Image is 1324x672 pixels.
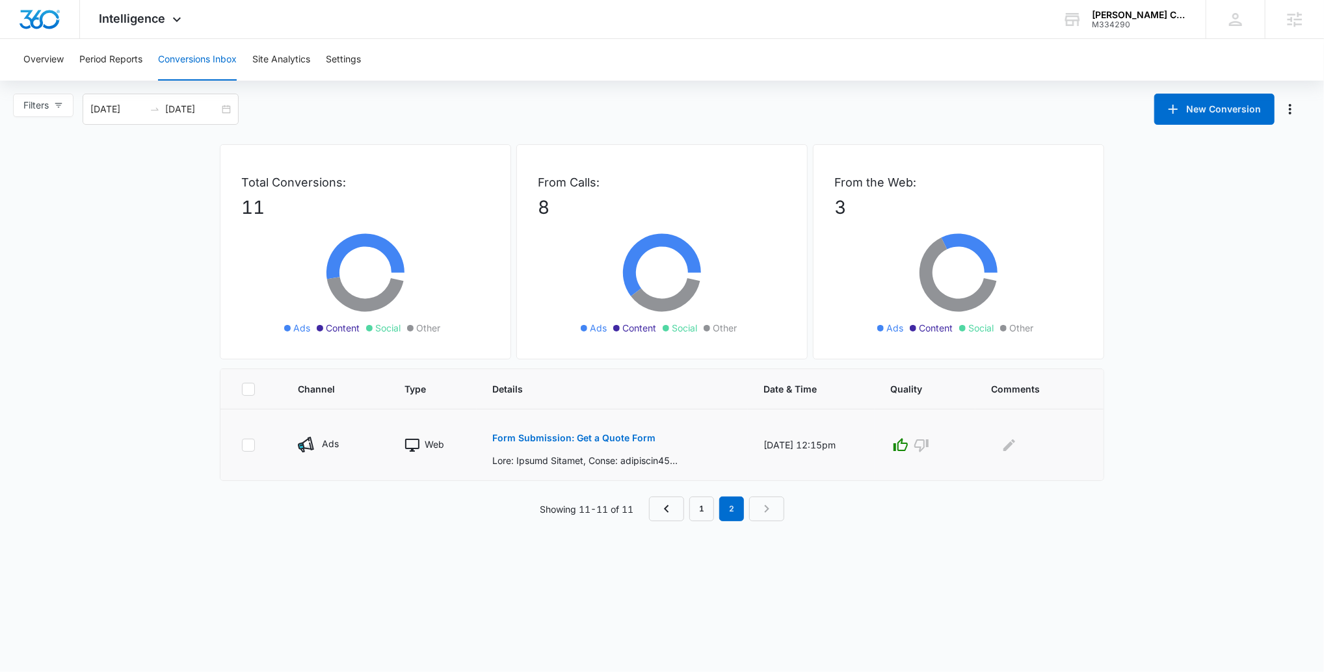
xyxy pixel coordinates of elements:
nav: Pagination [649,497,784,521]
span: Ads [590,321,607,335]
p: Web [425,437,444,451]
span: Comments [991,382,1064,396]
button: Filters [13,94,73,117]
p: Ads [322,437,339,450]
a: Page 1 [689,497,714,521]
td: [DATE] 12:15pm [748,409,875,481]
div: account name [1092,10,1187,20]
span: Other [1009,321,1033,335]
span: Type [404,382,442,396]
span: Quality [890,382,941,396]
a: Previous Page [649,497,684,521]
button: Edit Comments [999,435,1020,456]
button: Period Reports [79,39,142,81]
span: Content [919,321,953,335]
button: Settings [326,39,361,81]
span: Filters [23,98,49,112]
p: From the Web: [834,174,1083,191]
span: to [150,104,160,114]
button: Site Analytics [252,39,310,81]
span: Channel [298,382,355,396]
span: Social [672,321,697,335]
span: Other [713,321,737,335]
span: Details [492,382,713,396]
span: Ads [293,321,310,335]
em: 2 [719,497,744,521]
button: New Conversion [1154,94,1275,125]
p: Total Conversions: [241,174,490,191]
span: Content [326,321,360,335]
span: Social [375,321,401,335]
button: Manage Numbers [1280,99,1301,120]
p: 11 [241,194,490,221]
span: swap-right [150,104,160,114]
span: Intelligence [99,12,166,25]
span: Ads [886,321,903,335]
button: Overview [23,39,64,81]
span: Content [622,321,656,335]
p: Lore: Ipsumd Sitamet, Conse: adipiscin4500@elits.doe, Tempo: 2760113590, Inc utl et dolo?: Ma ali... [492,454,682,467]
span: Date & Time [763,382,840,396]
span: Other [416,321,440,335]
button: Conversions Inbox [158,39,237,81]
button: Form Submission: Get a Quote Form [492,422,655,454]
p: 3 [834,194,1083,221]
input: End date [165,102,219,116]
input: Start date [90,102,144,116]
div: account id [1092,20,1187,29]
p: Form Submission: Get a Quote Form [492,433,655,443]
span: Social [968,321,994,335]
p: Showing 11-11 of 11 [540,502,633,516]
p: 8 [538,194,786,221]
p: From Calls: [538,174,786,191]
